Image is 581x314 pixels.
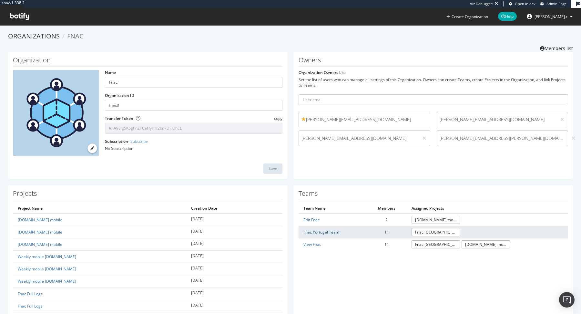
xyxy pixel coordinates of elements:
[186,214,282,226] td: [DATE]
[186,226,282,238] td: [DATE]
[67,32,84,40] span: Fnac
[186,238,282,250] td: [DATE]
[412,216,460,224] a: [DOMAIN_NAME] mobile
[263,163,282,174] button: Save
[303,229,339,235] a: Fnac Portugal Team
[535,14,567,19] span: arthur.r
[269,166,277,171] div: Save
[18,242,62,247] a: [DOMAIN_NAME] mobile
[105,116,133,121] label: Transfer Token
[299,70,346,75] label: Organization Owners List
[498,12,517,21] span: Help
[540,1,566,6] a: Admin Page
[105,146,282,151] div: No Subscription
[105,100,282,111] input: Organization ID
[8,32,573,41] ol: breadcrumbs
[105,77,282,88] input: name
[274,116,282,121] span: copy
[522,11,578,22] button: [PERSON_NAME].r
[299,190,568,200] h1: Teams
[546,1,566,6] span: Admin Page
[407,203,568,214] th: Assigned Projects
[13,57,282,67] h1: Organization
[186,251,282,263] td: [DATE]
[186,275,282,288] td: [DATE]
[299,77,568,88] div: Set the list of users who can manage all settings of this Organization. Owners can create Teams, ...
[366,214,407,226] td: 2
[301,116,427,123] span: [PERSON_NAME][EMAIL_ADDRESS][DOMAIN_NAME]
[559,292,575,308] div: Open Intercom Messenger
[105,139,148,144] label: Subscription
[186,263,282,275] td: [DATE]
[18,291,43,297] a: Fnac Full Logs
[18,278,76,284] a: Weekly mobile [DOMAIN_NAME]
[301,135,416,141] span: [PERSON_NAME][EMAIL_ADDRESS][DOMAIN_NAME]
[13,203,186,214] th: Project Name
[540,44,573,52] a: Members list
[470,1,493,6] div: Viz Debugger:
[440,135,566,141] span: [PERSON_NAME][EMAIL_ADDRESS][PERSON_NAME][DOMAIN_NAME]
[18,217,62,223] a: [DOMAIN_NAME] mobile
[18,303,43,309] a: Fnac Full Logs
[412,240,460,248] a: Fnac [GEOGRAPHIC_DATA]
[440,116,554,123] span: [PERSON_NAME][EMAIL_ADDRESS][DOMAIN_NAME]
[18,266,76,272] a: Weekly mobile [DOMAIN_NAME]
[186,300,282,312] td: [DATE]
[509,1,535,6] a: Open in dev
[299,57,568,67] h1: Owners
[13,190,282,200] h1: Projects
[366,238,407,250] td: 11
[299,94,568,105] input: User email
[366,203,407,214] th: Members
[18,254,76,259] a: Weekly mobile [DOMAIN_NAME]
[8,32,60,40] a: Organizations
[105,70,116,75] label: Name
[303,242,321,247] a: View Fnac
[515,1,535,6] span: Open in dev
[186,288,282,300] td: [DATE]
[128,139,148,144] a: - Subscribe
[412,228,460,236] a: Fnac [GEOGRAPHIC_DATA]
[446,14,488,20] button: Create Organization
[303,217,320,223] a: Edit Fnac
[186,203,282,214] th: Creation Date
[299,203,366,214] th: Team Name
[462,240,510,248] a: [DOMAIN_NAME] mobile
[105,93,134,98] label: Organization ID
[366,226,407,238] td: 11
[18,229,62,235] a: [DOMAIN_NAME] mobile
